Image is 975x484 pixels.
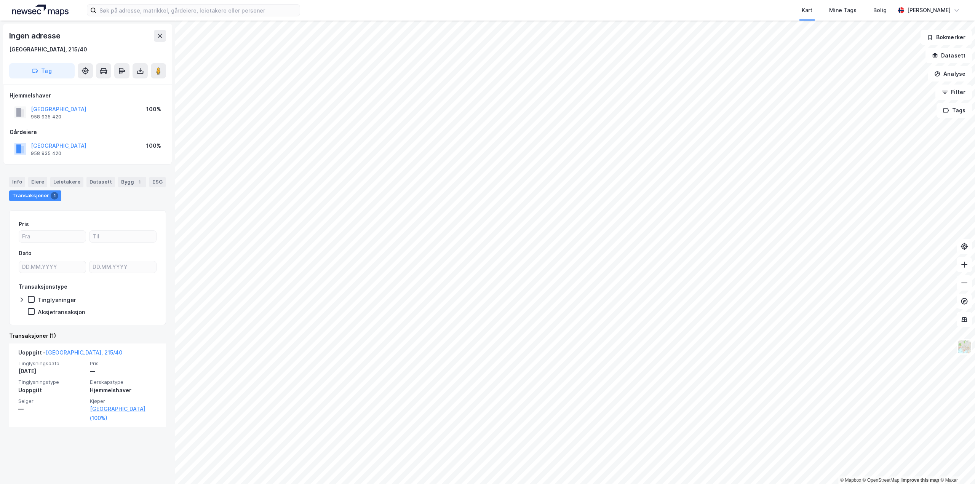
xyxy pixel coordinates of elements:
[18,348,122,360] div: Uoppgitt -
[90,360,157,367] span: Pris
[12,5,69,16] img: logo.a4113a55bc3d86da70a041830d287a7e.svg
[18,404,85,414] div: —
[38,296,76,303] div: Tinglysninger
[90,367,157,376] div: —
[937,447,975,484] div: Kontrollprogram for chat
[136,178,143,186] div: 1
[19,220,29,229] div: Pris
[9,190,61,201] div: Transaksjoner
[9,331,166,340] div: Transaksjoner (1)
[935,85,972,100] button: Filter
[921,30,972,45] button: Bokmerker
[86,177,115,187] div: Datasett
[19,231,86,242] input: Fra
[146,141,161,150] div: 100%
[31,150,61,157] div: 958 935 420
[9,177,25,187] div: Info
[19,249,32,258] div: Dato
[18,386,85,395] div: Uoppgitt
[90,379,157,385] span: Eierskapstype
[10,128,166,137] div: Gårdeiere
[19,261,86,273] input: DD.MM.YYYY
[901,478,939,483] a: Improve this map
[840,478,861,483] a: Mapbox
[46,349,122,356] a: [GEOGRAPHIC_DATA], 215/40
[90,386,157,395] div: Hjemmelshaver
[51,192,58,200] div: 1
[9,63,75,78] button: Tag
[957,340,972,354] img: Z
[829,6,857,15] div: Mine Tags
[96,5,300,16] input: Søk på adresse, matrikkel, gårdeiere, leietakere eller personer
[18,379,85,385] span: Tinglysningstype
[10,91,166,100] div: Hjemmelshaver
[90,404,157,423] a: [GEOGRAPHIC_DATA] (100%)
[146,105,161,114] div: 100%
[937,103,972,118] button: Tags
[873,6,887,15] div: Bolig
[9,45,87,54] div: [GEOGRAPHIC_DATA], 215/40
[9,30,62,42] div: Ingen adresse
[928,66,972,81] button: Analyse
[118,177,146,187] div: Bygg
[863,478,900,483] a: OpenStreetMap
[31,114,61,120] div: 958 935 420
[90,261,156,273] input: DD.MM.YYYY
[28,177,47,187] div: Eiere
[18,360,85,367] span: Tinglysningsdato
[802,6,812,15] div: Kart
[18,398,85,404] span: Selger
[50,177,83,187] div: Leietakere
[19,282,67,291] div: Transaksjonstype
[149,177,166,187] div: ESG
[38,308,85,316] div: Aksjetransaksjon
[90,398,157,404] span: Kjøper
[90,231,156,242] input: Til
[937,447,975,484] iframe: Chat Widget
[925,48,972,63] button: Datasett
[18,367,85,376] div: [DATE]
[907,6,951,15] div: [PERSON_NAME]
